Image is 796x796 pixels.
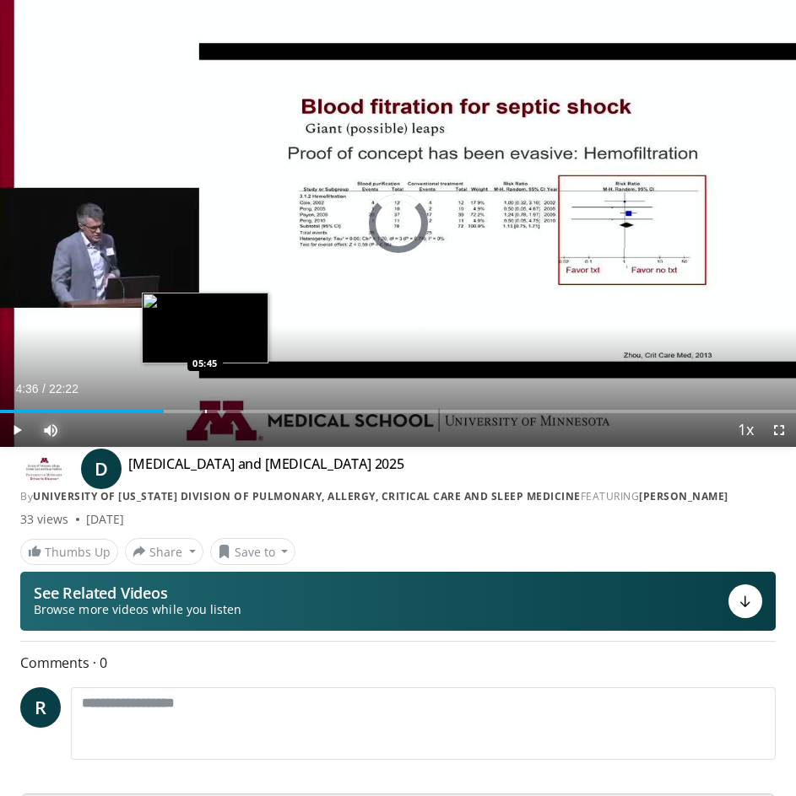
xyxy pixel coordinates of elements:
span: Comments 0 [20,652,776,674]
p: See Related Videos [34,584,241,601]
span: / [42,382,46,395]
a: Thumbs Up [20,539,118,565]
button: Save to [210,538,296,565]
button: Fullscreen [762,413,796,447]
button: See Related Videos Browse more videos while you listen [20,572,776,631]
span: 22:22 [49,382,79,395]
span: 33 views [20,511,69,528]
a: [PERSON_NAME] [639,489,728,503]
a: D [81,449,122,489]
span: 4:36 [15,382,38,395]
button: Share [125,538,203,565]
button: Mute [34,413,68,447]
div: By FEATURING [20,489,776,504]
a: R [20,687,61,728]
a: University of [US_STATE] Division of Pulmonary, Allergy, Critical Care and Sleep Medicine [33,489,581,503]
h4: [MEDICAL_DATA] and [MEDICAL_DATA] 2025 [128,455,404,482]
img: University of Minnesota Division of Pulmonary, Allergy, Critical Care and Sleep Medicine [20,455,68,482]
span: Browse more videos while you listen [34,601,241,618]
button: Playback Rate [728,413,762,447]
img: image.jpeg [142,293,268,363]
div: [DATE] [86,511,124,528]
